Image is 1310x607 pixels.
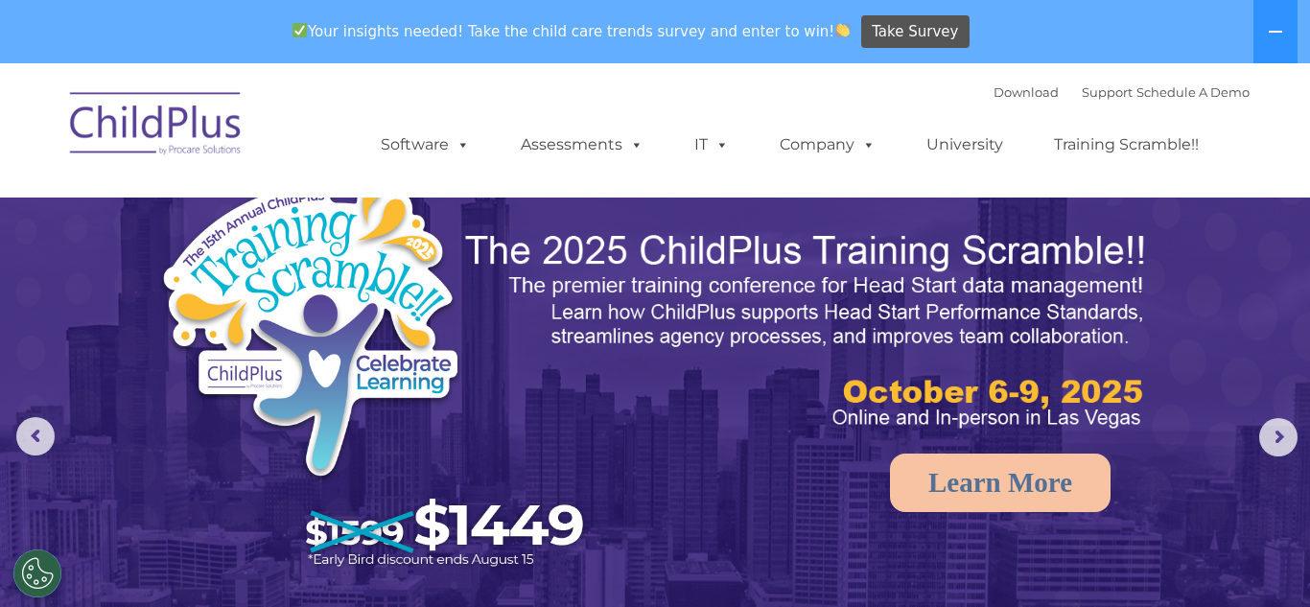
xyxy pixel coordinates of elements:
[872,15,958,49] span: Take Survey
[861,15,970,49] a: Take Survey
[292,23,307,37] img: ✅
[267,205,348,220] span: Phone number
[267,127,325,141] span: Last name
[907,126,1022,164] a: University
[835,23,850,37] img: 👏
[1136,84,1250,100] a: Schedule A Demo
[284,12,858,50] span: Your insights needed! Take the child care trends survey and enter to win!
[994,84,1059,100] a: Download
[362,126,489,164] a: Software
[890,454,1111,512] a: Learn More
[994,84,1250,100] font: |
[760,126,895,164] a: Company
[502,126,663,164] a: Assessments
[60,79,252,175] img: ChildPlus by Procare Solutions
[1035,126,1218,164] a: Training Scramble!!
[675,126,748,164] a: IT
[1082,84,1133,100] a: Support
[13,549,61,597] button: Cookies Settings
